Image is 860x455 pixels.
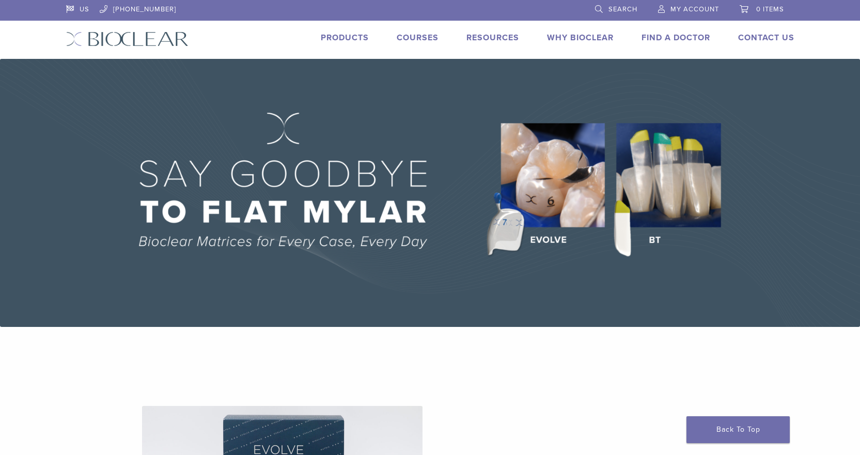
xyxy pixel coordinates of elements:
a: Products [321,33,369,43]
span: 0 items [756,5,784,13]
a: Why Bioclear [547,33,614,43]
span: My Account [670,5,719,13]
a: Courses [397,33,439,43]
span: Search [608,5,637,13]
a: Contact Us [738,33,794,43]
img: Bioclear [66,32,189,46]
a: Resources [466,33,519,43]
a: Find A Doctor [642,33,710,43]
a: Back To Top [686,416,790,443]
